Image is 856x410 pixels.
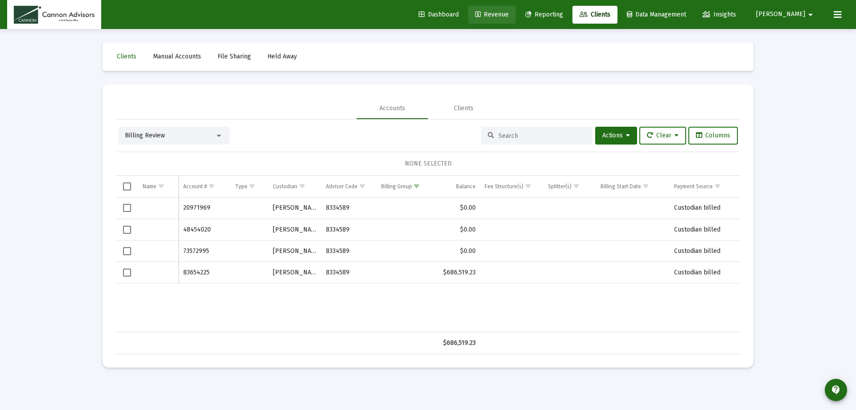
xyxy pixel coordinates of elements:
span: Show filter options for column 'Advisor Code' [359,183,366,190]
a: Clients [572,6,617,24]
div: Billing Start Date [601,183,641,190]
span: Show filter options for column 'Custodian' [299,183,305,190]
span: [PERSON_NAME] [756,11,805,18]
div: Splitter(s) [548,183,572,190]
td: 8334589 [321,262,377,283]
div: Accounts [379,104,405,113]
img: Dashboard [14,6,95,24]
div: Custodian billed [674,247,736,256]
span: File Sharing [218,53,251,60]
a: Reporting [518,6,570,24]
a: File Sharing [210,48,258,66]
span: Show filter options for column 'Splitter(s)' [573,183,580,190]
td: Column Payment Source [670,176,740,197]
span: Dashboard [419,11,459,18]
span: Clients [117,53,136,60]
span: Clear [647,132,679,139]
span: Reporting [525,11,563,18]
div: Select row [123,204,131,212]
td: [PERSON_NAME] [268,198,321,219]
div: Select row [123,269,131,277]
a: Held Away [260,48,304,66]
div: Select all [123,182,131,191]
span: Data Management [627,11,686,18]
span: Clients [580,11,610,18]
div: Data grid [116,176,740,354]
div: Select row [123,247,131,255]
td: Column Type [231,176,268,197]
button: Columns [688,127,738,145]
td: Column Advisor Code [321,176,377,197]
div: Advisor Code [326,183,358,190]
div: Type [235,183,247,190]
td: Column Account # [179,176,231,197]
td: Column Splitter(s) [543,176,596,197]
button: Clear [639,127,686,145]
span: Show filter options for column 'Billing Start Date' [642,183,649,190]
td: Column Name [138,176,179,197]
a: Clients [110,48,144,66]
span: Billing Review [125,132,165,139]
span: Columns [696,132,730,139]
div: Balance [456,183,476,190]
span: Held Away [267,53,297,60]
td: $686,519.23 [438,262,480,283]
div: Custodian billed [674,203,736,212]
span: Revenue [475,11,509,18]
a: Dashboard [412,6,466,24]
a: Data Management [620,6,693,24]
div: Fee Structure(s) [485,183,523,190]
td: 8334589 [321,219,377,240]
button: Actions [595,127,637,145]
a: Manual Accounts [146,48,208,66]
td: [PERSON_NAME] [268,240,321,262]
div: Custodian billed [674,225,736,234]
td: Column Custodian [268,176,321,197]
a: Revenue [468,6,516,24]
div: Custodian [273,183,297,190]
span: Show filter options for column 'Name' [158,183,165,190]
td: Column Balance [438,176,480,197]
td: 8334589 [321,240,377,262]
span: Manual Accounts [153,53,201,60]
mat-icon: arrow_drop_down [805,6,816,24]
td: Column Billing Start Date [596,176,669,197]
div: Billing Group [381,183,412,190]
span: Show filter options for column 'Type' [249,183,255,190]
a: Insights [695,6,743,24]
td: 73572995 [179,240,231,262]
div: Select row [123,226,131,234]
div: $686,519.23 [443,339,476,348]
td: [PERSON_NAME] [268,262,321,283]
td: $0.00 [438,240,480,262]
div: Account # [183,183,207,190]
div: Clients [454,104,473,113]
span: Actions [602,132,630,139]
div: Name [143,183,156,190]
div: Payment Source [674,183,713,190]
td: 48454020 [179,219,231,240]
mat-icon: contact_support [831,385,841,395]
td: 8334589 [321,198,377,219]
span: Insights [703,11,736,18]
div: NONE SELECTED [123,159,733,168]
span: Show filter options for column 'Fee Structure(s)' [525,183,531,190]
td: Column Fee Structure(s) [480,176,543,197]
span: Show filter options for column 'Payment Source' [714,183,721,190]
td: $0.00 [438,219,480,240]
span: Show filter options for column 'Billing Group' [413,183,420,190]
td: $0.00 [438,198,480,219]
td: [PERSON_NAME] [268,219,321,240]
td: 83654225 [179,262,231,283]
button: [PERSON_NAME] [745,5,827,23]
input: Search [498,132,586,140]
span: Show filter options for column 'Account #' [208,183,215,190]
div: Custodian billed [674,268,736,277]
td: Column Billing Group [377,176,438,197]
td: 20971969 [179,198,231,219]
